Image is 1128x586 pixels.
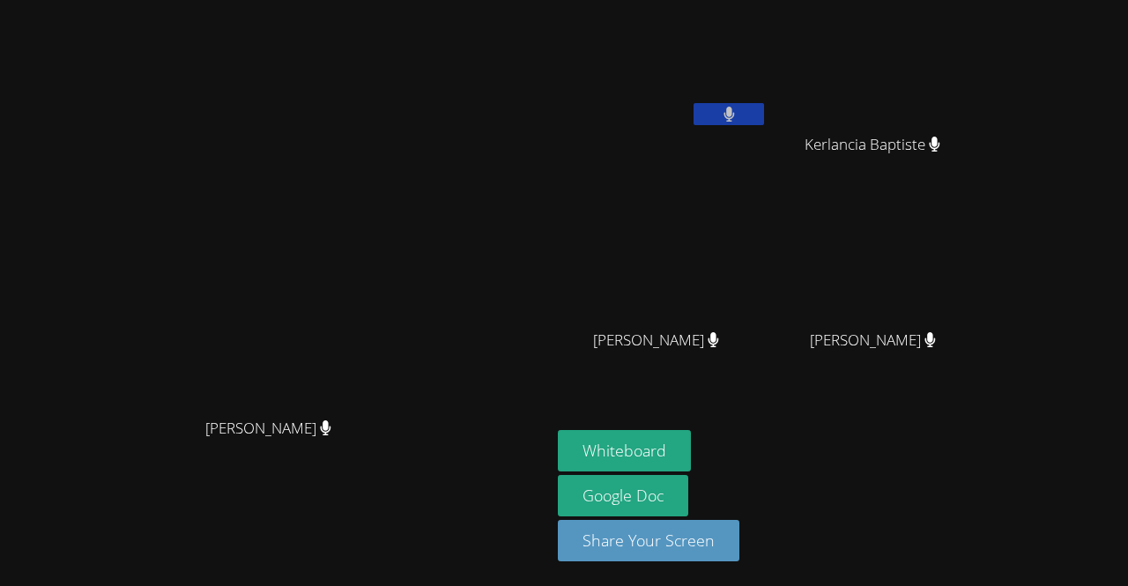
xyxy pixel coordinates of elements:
[593,328,719,353] span: [PERSON_NAME]
[805,132,940,158] span: Kerlancia Baptiste
[558,430,691,471] button: Whiteboard
[205,416,331,441] span: [PERSON_NAME]
[558,475,688,516] a: Google Doc
[810,328,936,353] span: [PERSON_NAME]
[558,520,739,561] button: Share Your Screen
